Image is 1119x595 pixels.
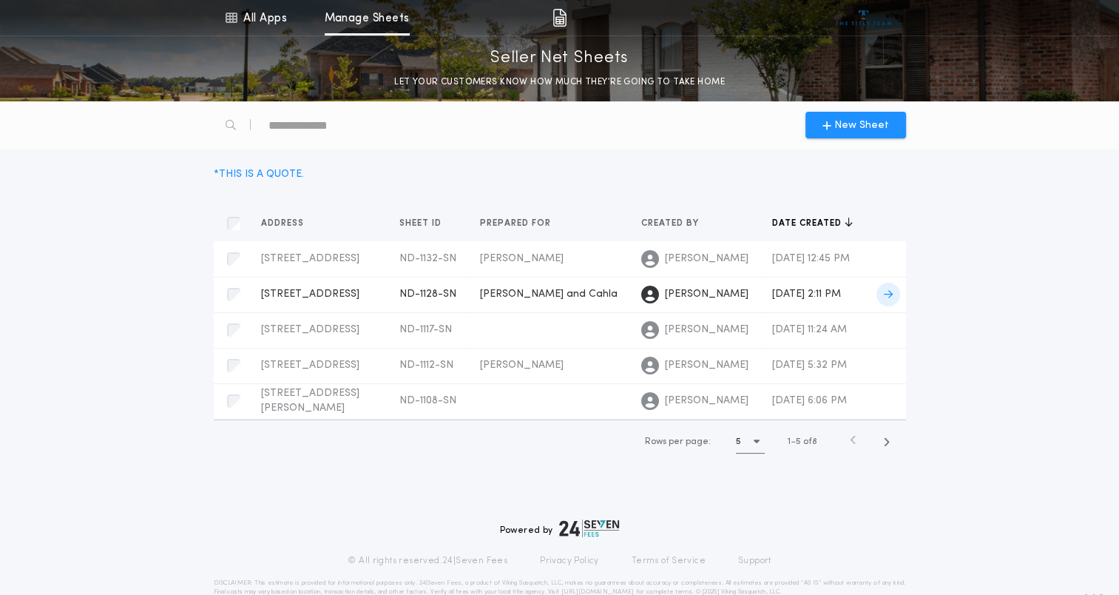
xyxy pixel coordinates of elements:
span: ND-1112-SN [399,360,453,371]
span: of 8 [803,435,817,448]
span: Address [261,218,307,229]
img: img [552,9,567,27]
span: [PERSON_NAME] [665,358,748,373]
button: Date created [772,216,853,231]
a: Support [738,555,771,567]
span: [DATE] 6:06 PM [772,395,847,406]
span: ND-1132-SN [399,253,456,264]
span: Rows per page: [645,437,711,446]
button: 5 [736,430,765,454]
a: Privacy Policy [540,555,599,567]
h1: 5 [736,434,741,449]
span: [STREET_ADDRESS] [261,324,359,335]
span: [DATE] 12:45 PM [772,253,850,264]
span: ND-1128-SN [399,289,456,300]
span: [PERSON_NAME] and Cahla [480,289,618,300]
button: Created by [641,216,710,231]
button: Sheet ID [399,216,453,231]
span: [DATE] 11:24 AM [772,324,847,335]
span: ND-1108-SN [399,395,456,406]
img: logo [559,520,620,537]
span: [PERSON_NAME] [665,287,748,302]
p: LET YOUR CUSTOMERS KNOW HOW MUCH THEY’RE GOING TO TAKE HOME [394,75,725,90]
span: [PERSON_NAME] [480,360,564,371]
button: Address [261,216,315,231]
span: Sheet ID [399,218,444,229]
div: Powered by [500,520,620,537]
span: 1 [788,437,791,446]
span: [STREET_ADDRESS][PERSON_NAME] [261,388,359,414]
span: [DATE] 2:11 PM [772,289,841,300]
p: Seller Net Sheets [490,47,629,70]
a: [URL][DOMAIN_NAME] [561,589,634,595]
span: Created by [641,218,702,229]
span: [STREET_ADDRESS] [261,253,359,264]
a: Terms of Service [632,555,706,567]
span: [STREET_ADDRESS] [261,360,359,371]
p: © All rights reserved. 24|Seven Fees [348,555,507,567]
span: [PERSON_NAME] [665,394,748,409]
span: [PERSON_NAME] [665,252,748,266]
span: [DATE] 5:32 PM [772,360,847,371]
div: * THIS IS A QUOTE. [214,167,304,182]
span: 5 [796,437,801,446]
span: Prepared for [480,218,554,229]
span: New Sheet [834,118,889,133]
span: Date created [772,218,845,229]
span: [PERSON_NAME] [665,323,748,337]
button: New Sheet [805,112,906,138]
span: ND-1117-SN [399,324,452,335]
img: vs-icon [836,10,891,25]
span: [PERSON_NAME] [480,253,564,264]
span: [STREET_ADDRESS] [261,289,359,300]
